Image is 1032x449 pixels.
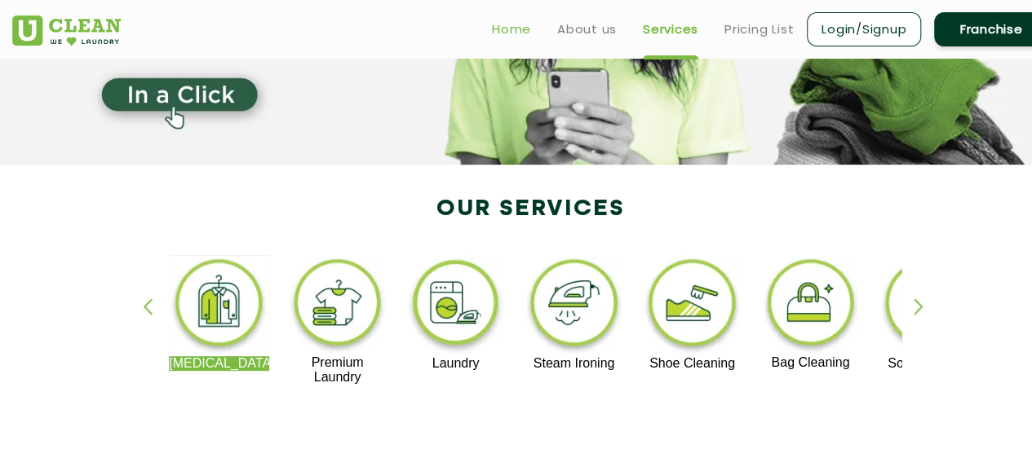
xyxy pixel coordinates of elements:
img: premium_laundry_cleaning_11zon.webp [287,255,388,355]
a: Home [492,20,531,39]
img: steam_ironing_11zon.webp [524,255,624,356]
img: UClean Laundry and Dry Cleaning [12,15,121,46]
img: dry_cleaning_11zon.webp [169,255,269,356]
p: Sofa Cleaning [879,356,979,371]
img: bag_cleaning_11zon.webp [760,255,861,355]
p: Shoe Cleaning [642,356,742,371]
p: [MEDICAL_DATA] [169,356,269,371]
img: laundry_cleaning_11zon.webp [405,255,506,356]
a: Pricing List [724,20,794,39]
p: Premium Laundry [287,355,388,385]
a: Login/Signup [807,12,921,46]
p: Bag Cleaning [760,355,861,370]
img: shoe_cleaning_11zon.webp [642,255,742,356]
p: Steam Ironing [524,356,624,371]
p: Laundry [405,356,506,371]
a: Services [643,20,698,39]
a: About us [557,20,617,39]
img: sofa_cleaning_11zon.webp [879,255,979,356]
